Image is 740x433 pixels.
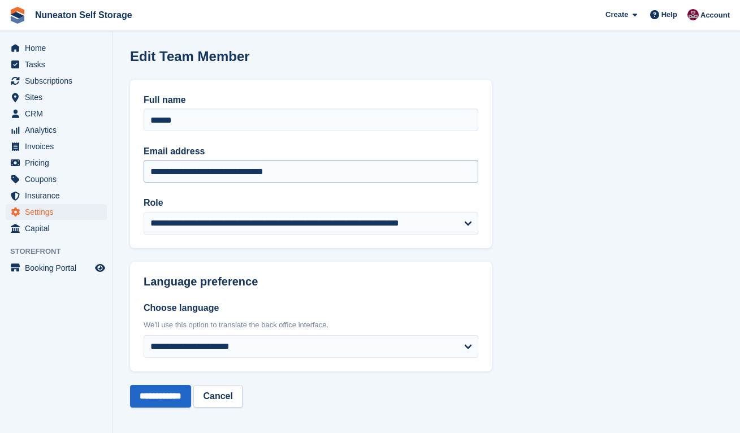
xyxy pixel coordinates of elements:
[144,93,478,107] label: Full name
[10,246,112,257] span: Storefront
[25,204,93,220] span: Settings
[25,89,93,105] span: Sites
[144,196,478,210] label: Role
[25,171,93,187] span: Coupons
[6,122,107,138] a: menu
[6,106,107,122] a: menu
[6,171,107,187] a: menu
[6,260,107,276] a: menu
[6,40,107,56] a: menu
[25,57,93,72] span: Tasks
[6,89,107,105] a: menu
[25,188,93,203] span: Insurance
[9,7,26,24] img: stora-icon-8386f47178a22dfd0bd8f6a31ec36ba5ce8667c1dd55bd0f319d3a0aa187defe.svg
[31,6,137,24] a: Nuneaton Self Storage
[6,57,107,72] a: menu
[144,145,478,158] label: Email address
[25,138,93,154] span: Invoices
[6,73,107,89] a: menu
[25,155,93,171] span: Pricing
[700,10,730,21] span: Account
[144,301,478,315] label: Choose language
[25,260,93,276] span: Booking Portal
[144,319,478,331] div: We'll use this option to translate the back office interface.
[687,9,699,20] img: Chris Palmer
[25,220,93,236] span: Capital
[6,138,107,154] a: menu
[144,275,478,288] h2: Language preference
[130,49,250,64] h1: Edit Team Member
[661,9,677,20] span: Help
[6,204,107,220] a: menu
[25,122,93,138] span: Analytics
[6,188,107,203] a: menu
[605,9,628,20] span: Create
[25,73,93,89] span: Subscriptions
[25,106,93,122] span: CRM
[25,40,93,56] span: Home
[6,220,107,236] a: menu
[193,385,242,408] a: Cancel
[6,155,107,171] a: menu
[93,261,107,275] a: Preview store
